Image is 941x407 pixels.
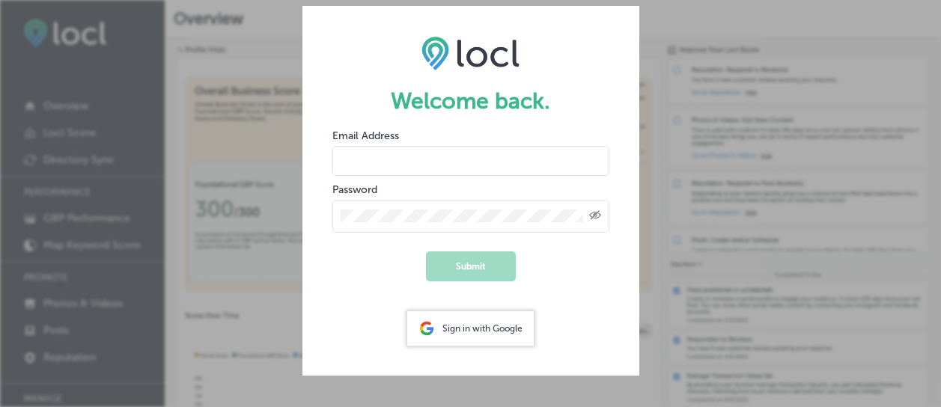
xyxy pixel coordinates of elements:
[332,129,399,142] label: Email Address
[426,251,516,281] button: Submit
[421,36,520,70] img: LOCL logo
[589,209,601,223] span: Toggle password visibility
[332,88,609,114] h1: Welcome back.
[407,311,534,346] div: Sign in with Google
[332,183,377,196] label: Password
